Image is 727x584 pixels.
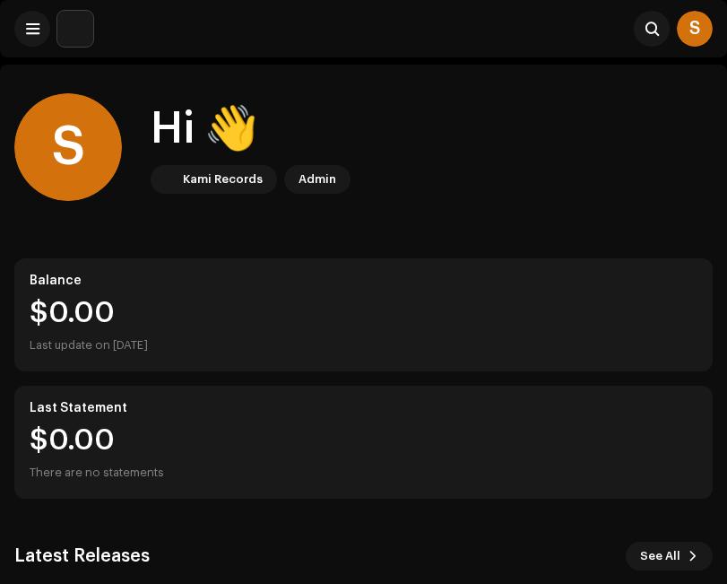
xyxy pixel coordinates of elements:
img: 33004b37-325d-4a8b-b51f-c12e9b964943 [57,11,93,47]
div: Kami Records [183,169,263,190]
span: See All [640,538,680,574]
div: Last update on [DATE] [30,335,697,356]
h3: Latest Releases [14,542,150,571]
div: There are no statements [30,462,164,484]
re-o-card-value: Balance [14,258,713,371]
img: 33004b37-325d-4a8b-b51f-c12e9b964943 [154,169,176,190]
div: Last Statement [30,401,697,415]
div: S [677,11,713,47]
div: Admin [299,169,336,190]
div: S [14,93,122,201]
button: See All [626,542,713,571]
re-o-card-value: Last Statement [14,386,713,499]
div: Hi 👋 [151,100,351,158]
div: Balance [30,274,697,288]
